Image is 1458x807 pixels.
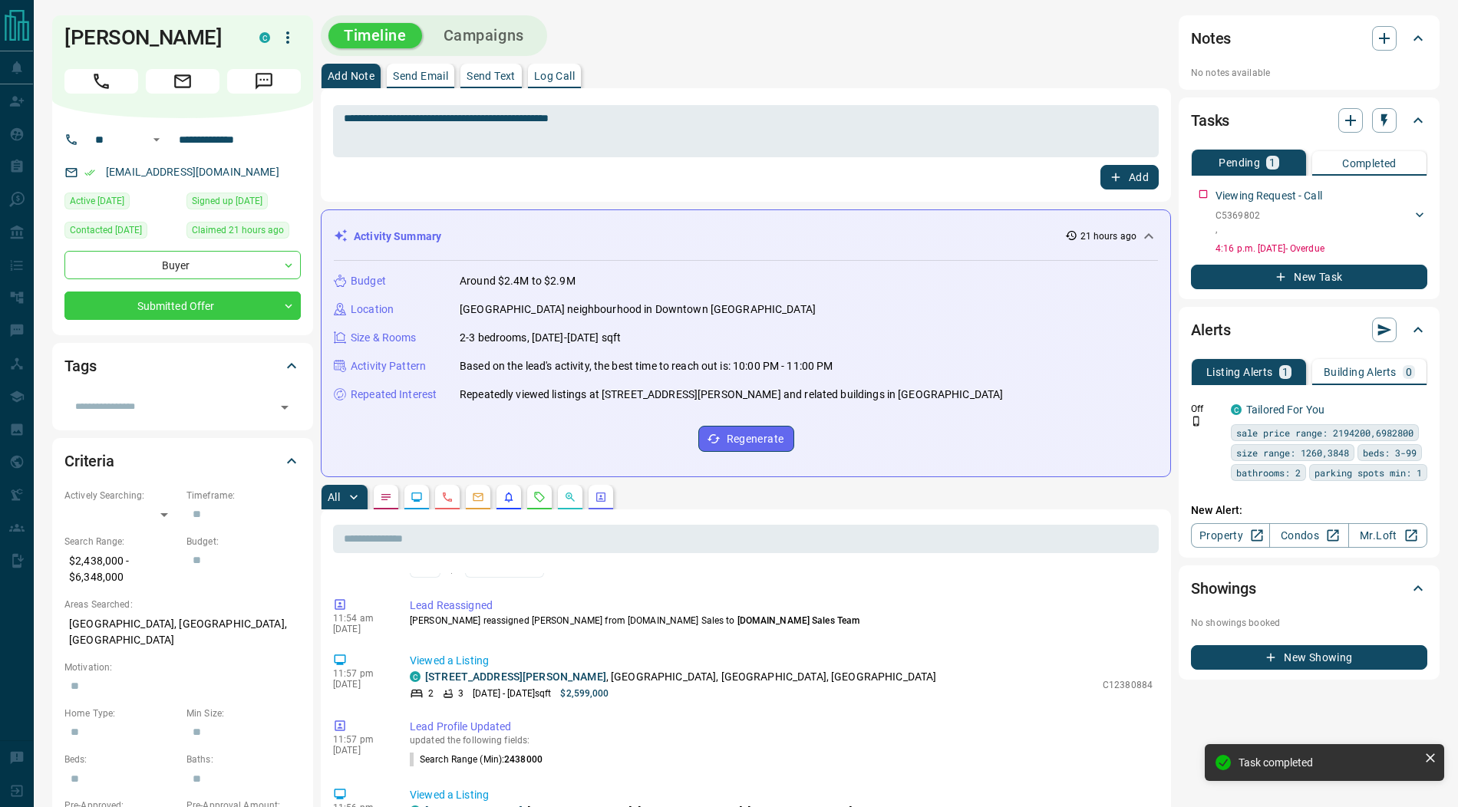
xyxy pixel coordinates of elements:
[1191,402,1222,416] p: Off
[334,222,1158,251] div: Activity Summary21 hours ago
[64,193,179,214] div: Sat Oct 11 2025
[64,548,179,590] p: $2,438,000 - $6,348,000
[333,668,387,679] p: 11:57 pm
[1191,502,1427,519] p: New Alert:
[1191,265,1427,289] button: New Task
[1216,209,1260,222] p: C5369802
[351,330,417,346] p: Size & Rooms
[1246,403,1324,416] a: Tailored For You
[1219,157,1260,168] p: Pending
[1216,188,1322,204] p: Viewing Request - Call
[1236,465,1301,480] span: bathrooms: 2
[503,491,515,503] svg: Listing Alerts
[1191,523,1270,548] a: Property
[351,301,394,318] p: Location
[441,491,454,503] svg: Calls
[64,443,301,479] div: Criteria
[64,598,301,611] p: Areas Searched:
[1269,523,1348,548] a: Condos
[1236,425,1413,440] span: sale price range: 2194200,6982800
[64,69,138,94] span: Call
[186,193,301,214] div: Wed Sep 22 2021
[410,735,1153,746] p: updated the following fields:
[64,707,179,720] p: Home Type:
[410,753,543,766] p: Search Range (Min) :
[1103,678,1153,692] p: C12380884
[1269,157,1275,168] p: 1
[1191,576,1256,601] h2: Showings
[64,611,301,653] p: [GEOGRAPHIC_DATA], [GEOGRAPHIC_DATA], [GEOGRAPHIC_DATA]
[64,25,236,50] h1: [PERSON_NAME]
[1239,756,1418,769] div: Task completed
[354,229,441,245] p: Activity Summary
[411,491,423,503] svg: Lead Browsing Activity
[64,222,179,243] div: Fri Oct 08 2021
[1080,229,1136,243] p: 21 hours ago
[333,745,387,756] p: [DATE]
[564,491,576,503] svg: Opportunities
[1236,445,1349,460] span: size range: 1260,3848
[333,734,387,745] p: 11:57 pm
[504,754,543,765] span: 2438000
[70,222,142,238] span: Contacted [DATE]
[473,687,551,700] p: [DATE] - [DATE] sqft
[458,687,463,700] p: 3
[1324,367,1397,377] p: Building Alerts
[1191,66,1427,80] p: No notes available
[460,301,816,318] p: [GEOGRAPHIC_DATA] neighbourhood in Downtown [GEOGRAPHIC_DATA]
[1191,318,1231,342] h2: Alerts
[333,679,387,690] p: [DATE]
[410,787,1153,803] p: Viewed a Listing
[1191,416,1202,427] svg: Push Notification Only
[410,614,1153,627] p: [PERSON_NAME] reassigned [PERSON_NAME] from [DOMAIN_NAME] Sales to
[1206,367,1273,377] p: Listing Alerts
[147,130,166,149] button: Open
[410,671,421,682] div: condos.ca
[1191,616,1427,630] p: No showings booked
[410,653,1153,669] p: Viewed a Listing
[1406,367,1412,377] p: 0
[64,292,301,320] div: Submitted Offer
[460,330,621,346] p: 2-3 bedrooms, [DATE]-[DATE] sqft
[460,358,833,374] p: Based on the lead's activity, the best time to reach out is: 10:00 PM - 11:00 PM
[1191,26,1231,51] h2: Notes
[64,251,301,279] div: Buyer
[698,426,794,452] button: Regenerate
[186,535,301,548] p: Budget:
[737,615,860,626] span: [DOMAIN_NAME] Sales Team
[533,491,546,503] svg: Requests
[70,193,124,209] span: Active [DATE]
[428,687,434,700] p: 2
[460,387,1003,403] p: Repeatedly viewed listings at [STREET_ADDRESS][PERSON_NAME] and related buildings in [GEOGRAPHIC_...
[460,273,576,289] p: Around $2.4M to $2.9M
[186,707,301,720] p: Min Size:
[274,397,295,418] button: Open
[64,489,179,502] p: Actively Searching:
[1191,108,1229,133] h2: Tasks
[1348,523,1427,548] a: Mr.Loft
[393,71,448,81] p: Send Email
[1191,20,1427,57] div: Notes
[428,23,539,48] button: Campaigns
[64,348,301,384] div: Tags
[380,491,392,503] svg: Notes
[425,669,936,685] p: , [GEOGRAPHIC_DATA], [GEOGRAPHIC_DATA], [GEOGRAPHIC_DATA]
[534,71,575,81] p: Log Call
[1282,367,1288,377] p: 1
[1216,242,1427,255] p: 4:16 p.m. [DATE] - Overdue
[467,71,516,81] p: Send Text
[351,358,426,374] p: Activity Pattern
[186,753,301,766] p: Baths:
[351,273,386,289] p: Budget
[186,489,301,502] p: Timeframe:
[1231,404,1242,415] div: condos.ca
[146,69,219,94] span: Email
[351,387,437,403] p: Repeated Interest
[1363,445,1417,460] span: beds: 3-99
[560,687,609,700] p: $2,599,000
[328,23,422,48] button: Timeline
[328,492,340,502] p: All
[64,535,179,548] p: Search Range:
[1191,311,1427,348] div: Alerts
[64,753,179,766] p: Beds:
